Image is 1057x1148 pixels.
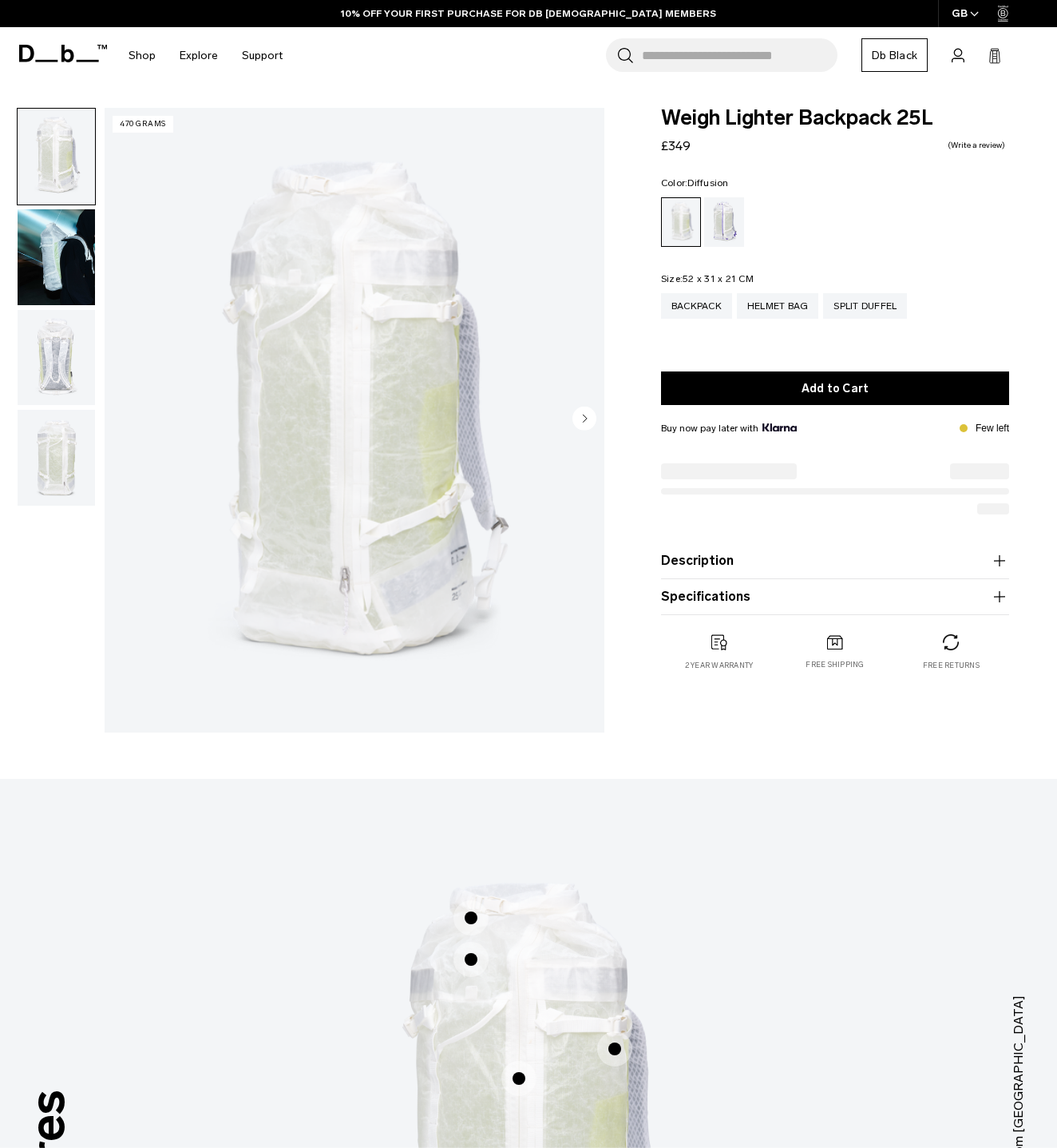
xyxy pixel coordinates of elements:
p: Free returns [923,660,980,671]
span: Buy now pay later with [661,421,797,435]
img: Weigh Lighter Backpack 25L Diffusion [18,109,95,205]
legend: Size: [661,274,754,284]
p: 470 grams [113,116,173,133]
a: Helmet Bag [737,293,819,319]
img: Weigh Lighter Backpack 25L Diffusion [105,108,604,733]
a: Support [242,27,283,84]
a: Diffusion [661,197,701,247]
button: Next slide [572,407,596,434]
button: Weigh Lighter Backpack 25L Diffusion [17,309,96,407]
li: 1 / 4 [105,108,604,733]
p: 2 year warranty [685,660,754,671]
a: Shop [129,27,156,84]
a: Explore [180,27,218,84]
a: Db Black [861,38,928,72]
span: £349 [661,138,691,153]
button: Weigh Lighter Backpack 25L Diffusion [17,409,96,506]
button: Specifications [661,587,1009,606]
nav: Main Navigation [117,27,295,84]
img: {"height" => 20, "alt" => "Klarna"} [762,423,797,431]
a: 10% OFF YOUR FIRST PURCHASE FOR DB [DEMOGRAPHIC_DATA] MEMBERS [341,6,716,21]
img: Weigh Lighter Backpack 25L Diffusion [18,310,95,406]
a: Backpack [661,293,732,319]
a: Write a review [948,141,1005,149]
a: Aurora [704,197,744,247]
p: Few left [976,421,1009,435]
button: Weigh Lighter Backpack 25L Diffusion [17,108,96,205]
span: Weigh Lighter Backpack 25L [661,108,1009,129]
span: Diffusion [687,177,728,189]
p: Free shipping [806,659,864,670]
a: Split Duffel [823,293,907,319]
span: 52 x 31 x 21 CM [683,273,754,284]
legend: Color: [661,178,729,188]
button: Description [661,551,1009,570]
img: Weigh Lighter Backpack 25L Diffusion [18,410,95,506]
button: Add to Cart [661,371,1009,405]
img: Weigh Lighter Backpack 25L Diffusion [18,209,95,305]
button: Weigh Lighter Backpack 25L Diffusion [17,209,96,306]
